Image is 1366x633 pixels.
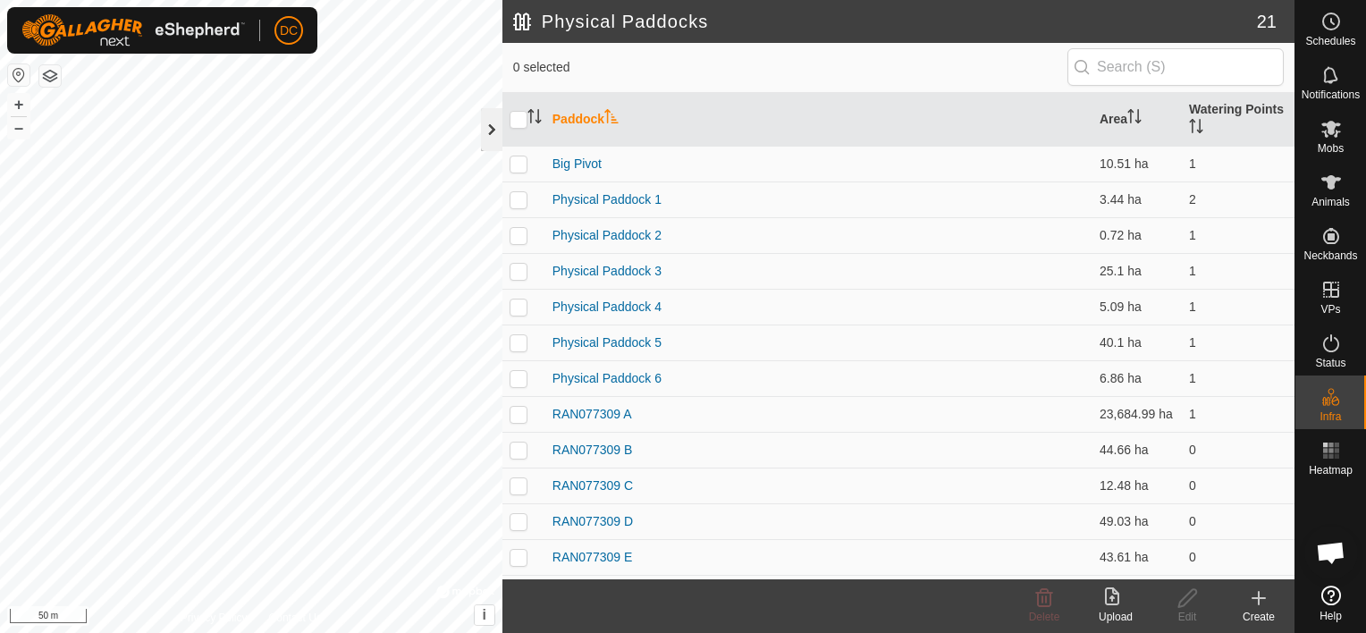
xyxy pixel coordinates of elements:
[21,14,245,46] img: Gallagher Logo
[1182,181,1294,217] td: 2
[1182,325,1294,360] td: 1
[1182,289,1294,325] td: 1
[8,94,30,115] button: +
[483,607,486,622] span: i
[552,335,662,350] a: Physical Paddock 5
[1182,575,1294,611] td: 0
[1092,217,1182,253] td: 0.72 ha
[604,112,619,126] p-sorticon: Activate to sort
[39,65,61,87] button: Map Layers
[1182,360,1294,396] td: 1
[1182,396,1294,432] td: 1
[1223,609,1294,625] div: Create
[552,300,662,314] a: Physical Paddock 4
[545,93,1092,147] th: Paddock
[1304,526,1358,579] div: Open chat
[513,11,1257,32] h2: Physical Paddocks
[475,605,494,625] button: i
[8,117,30,139] button: –
[1092,503,1182,539] td: 49.03 ha
[1092,146,1182,181] td: 10.51 ha
[1092,325,1182,360] td: 40.1 ha
[513,58,1067,77] span: 0 selected
[552,550,633,564] a: RAN077309 E
[1295,578,1366,629] a: Help
[1303,250,1357,261] span: Neckbands
[527,112,542,126] p-sorticon: Activate to sort
[1305,36,1355,46] span: Schedules
[1092,181,1182,217] td: 3.44 ha
[552,478,633,493] a: RAN077309 C
[1092,432,1182,468] td: 44.66 ha
[1182,146,1294,181] td: 1
[1311,197,1350,207] span: Animals
[1029,611,1060,623] span: Delete
[8,64,30,86] button: Reset Map
[1182,539,1294,575] td: 0
[1257,8,1277,35] span: 21
[269,610,322,626] a: Contact Us
[1182,253,1294,289] td: 1
[1309,465,1353,476] span: Heatmap
[1092,289,1182,325] td: 5.09 ha
[552,514,633,528] a: RAN077309 D
[552,192,662,207] a: Physical Paddock 1
[1151,609,1223,625] div: Edit
[552,407,632,421] a: RAN077309 A
[1320,411,1341,422] span: Infra
[552,156,602,171] a: Big Pivot
[552,228,662,242] a: Physical Paddock 2
[1067,48,1284,86] input: Search (S)
[552,443,633,457] a: RAN077309 B
[1182,432,1294,468] td: 0
[1320,611,1342,621] span: Help
[1092,539,1182,575] td: 43.61 ha
[1127,112,1142,126] p-sorticon: Activate to sort
[280,21,298,40] span: DC
[1315,358,1345,368] span: Status
[1182,93,1294,147] th: Watering Points
[1189,122,1203,136] p-sorticon: Activate to sort
[181,610,248,626] a: Privacy Policy
[1092,396,1182,432] td: 23,684.99 ha
[552,264,662,278] a: Physical Paddock 3
[1092,253,1182,289] td: 25.1 ha
[1182,468,1294,503] td: 0
[1092,93,1182,147] th: Area
[1092,575,1182,611] td: 31.63 ha
[552,371,662,385] a: Physical Paddock 6
[1320,304,1340,315] span: VPs
[1080,609,1151,625] div: Upload
[1318,143,1344,154] span: Mobs
[1092,468,1182,503] td: 12.48 ha
[1092,360,1182,396] td: 6.86 ha
[1182,217,1294,253] td: 1
[1302,89,1360,100] span: Notifications
[1182,503,1294,539] td: 0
